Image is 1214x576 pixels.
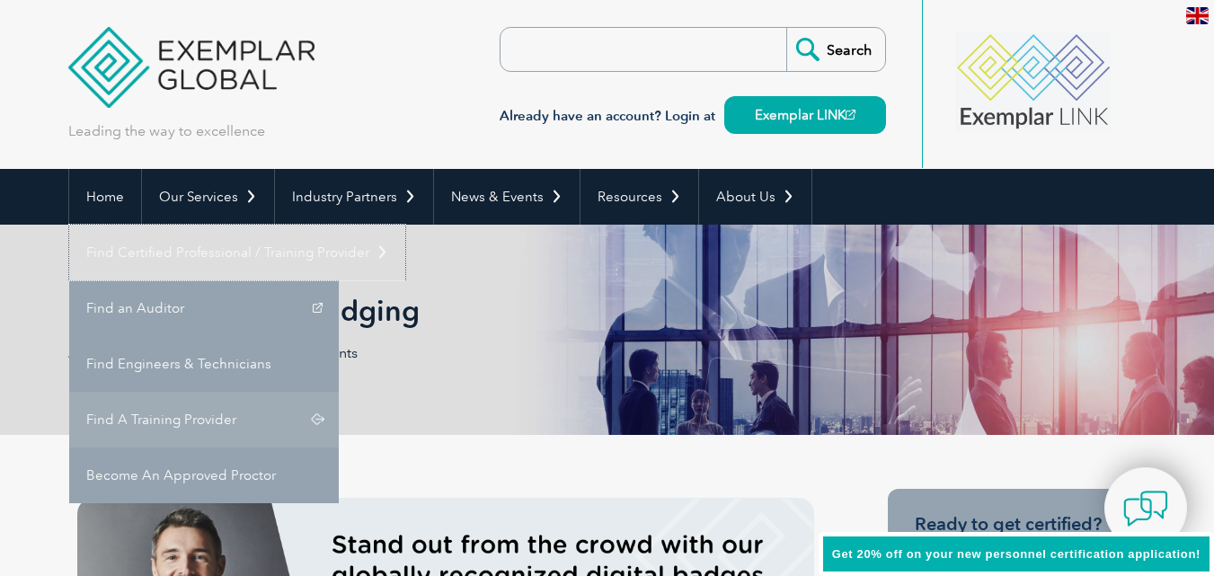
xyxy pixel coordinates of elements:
p: A modern way to display your achievements [68,343,607,363]
h2: Individual Digital Badging [68,297,823,325]
h3: Ready to get certified? [915,513,1120,536]
p: Leading the way to excellence [68,121,265,141]
a: Exemplar LINK [724,96,886,134]
a: Industry Partners [275,169,433,225]
a: Resources [580,169,698,225]
img: open_square.png [846,110,855,120]
input: Search [786,28,885,71]
a: Find an Auditor [69,280,339,336]
h3: Already have an account? Login at [500,105,886,128]
img: en [1186,7,1209,24]
img: contact-chat.png [1123,486,1168,531]
a: Become An Approved Proctor [69,448,339,503]
a: Our Services [142,169,274,225]
a: News & Events [434,169,580,225]
a: Find Certified Professional / Training Provider [69,225,405,280]
span: Get 20% off on your new personnel certification application! [832,547,1201,561]
a: Find A Training Provider [69,392,339,448]
a: Find Engineers & Technicians [69,336,339,392]
a: Home [69,169,141,225]
a: About Us [699,169,811,225]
